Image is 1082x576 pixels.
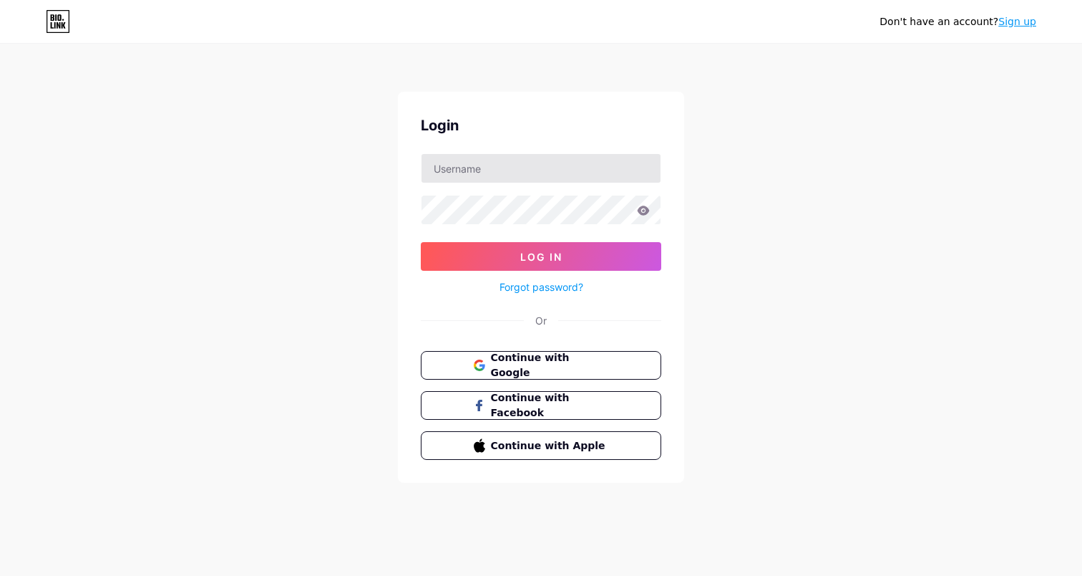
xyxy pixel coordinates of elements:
span: Continue with Apple [491,438,609,453]
button: Log In [421,242,661,271]
button: Continue with Apple [421,431,661,460]
input: Username [421,154,661,183]
div: Login [421,115,661,136]
div: Don't have an account? [879,14,1036,29]
span: Continue with Facebook [491,390,609,421]
button: Continue with Google [421,351,661,380]
a: Forgot password? [499,279,583,294]
a: Sign up [998,16,1036,27]
button: Continue with Facebook [421,391,661,420]
span: Continue with Google [491,350,609,380]
span: Log In [520,251,562,263]
div: Or [535,313,547,328]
